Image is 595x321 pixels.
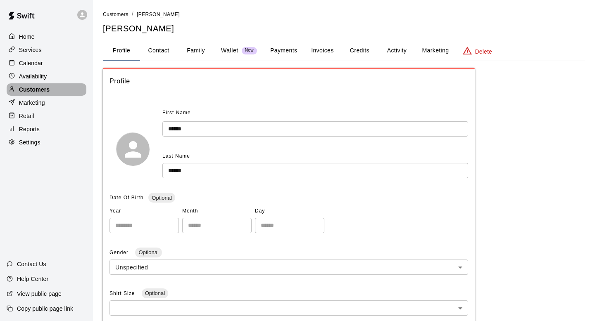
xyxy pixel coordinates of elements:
[177,41,214,61] button: Family
[7,97,86,109] a: Marketing
[109,260,468,275] div: Unspecified
[132,10,133,19] li: /
[7,57,86,69] a: Calendar
[103,41,585,61] div: basic tabs example
[103,23,585,34] h5: [PERSON_NAME]
[17,304,73,313] p: Copy public page link
[7,70,86,83] a: Availability
[378,41,415,61] button: Activity
[109,250,130,255] span: Gender
[137,12,180,17] span: [PERSON_NAME]
[17,260,46,268] p: Contact Us
[7,110,86,122] a: Retail
[19,33,35,41] p: Home
[19,99,45,107] p: Marketing
[255,205,324,218] span: Day
[103,10,585,19] nav: breadcrumb
[17,290,62,298] p: View public page
[162,153,190,159] span: Last Name
[7,123,86,135] a: Reports
[148,195,175,201] span: Optional
[142,290,168,296] span: Optional
[162,106,191,120] span: First Name
[475,47,492,56] p: Delete
[109,290,137,296] span: Shirt Size
[7,44,86,56] a: Services
[109,195,143,201] span: Date Of Birth
[17,275,48,283] p: Help Center
[182,205,252,218] span: Month
[109,205,179,218] span: Year
[19,72,47,80] p: Availability
[242,48,257,53] span: New
[103,12,129,17] span: Customers
[7,136,86,149] a: Settings
[19,112,34,120] p: Retail
[304,41,341,61] button: Invoices
[341,41,378,61] button: Credits
[103,11,129,17] a: Customers
[135,249,162,255] span: Optional
[264,41,304,61] button: Payments
[19,138,40,146] p: Settings
[7,83,86,96] a: Customers
[19,46,42,54] p: Services
[140,41,177,61] button: Contact
[109,76,468,87] span: Profile
[103,41,140,61] button: Profile
[19,125,40,133] p: Reports
[221,46,238,55] p: Wallet
[19,85,50,94] p: Customers
[7,31,86,43] a: Home
[415,41,455,61] button: Marketing
[19,59,43,67] p: Calendar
